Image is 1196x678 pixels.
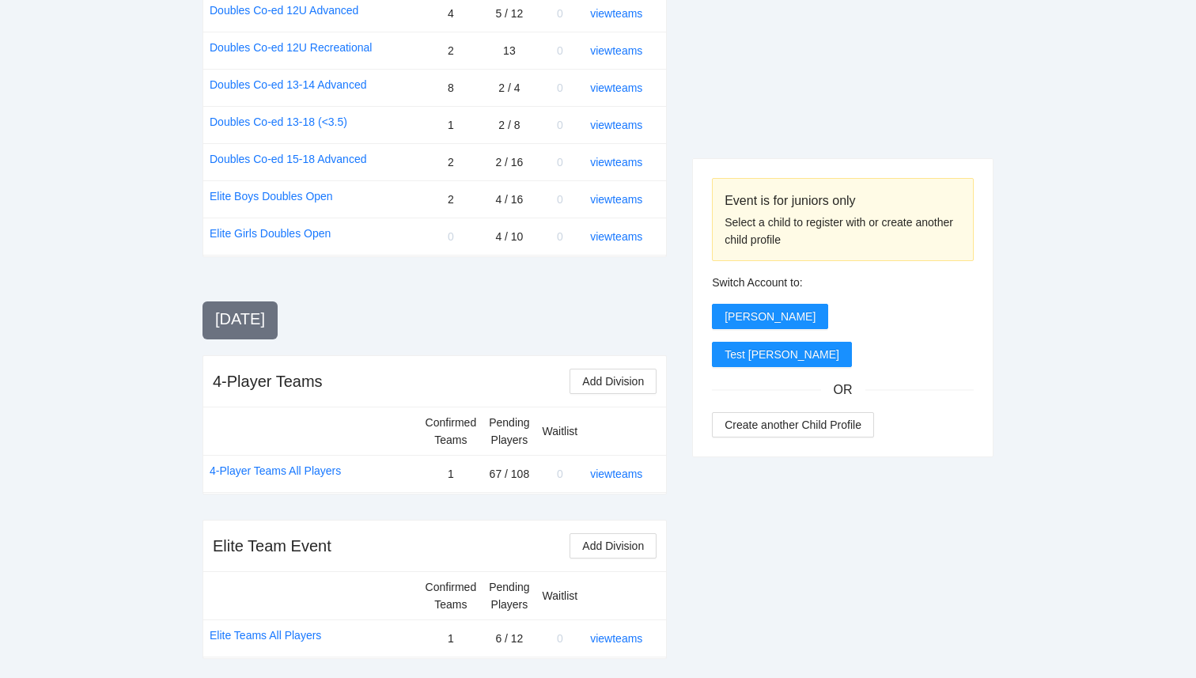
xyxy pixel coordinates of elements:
[725,416,861,434] span: Create another Child Profile
[419,619,483,657] td: 1
[725,346,839,363] span: Test [PERSON_NAME]
[419,143,483,180] td: 2
[426,578,477,613] div: Confirmed Teams
[821,380,865,400] span: OR
[483,69,536,106] td: 2 / 4
[557,81,563,94] span: 0
[590,632,642,645] a: view teams
[725,214,961,248] div: Select a child to register with or create another child profile
[210,39,372,56] a: Doubles Co-ed 12U Recreational
[590,7,642,20] a: view teams
[419,455,483,492] td: 1
[483,143,536,180] td: 2 / 16
[725,191,961,210] div: Event is for juniors only
[712,412,874,437] button: Create another Child Profile
[483,180,536,218] td: 4 / 16
[590,230,642,243] a: view teams
[210,187,333,205] a: Elite Boys Doubles Open
[426,414,477,449] div: Confirmed Teams
[590,193,642,206] a: view teams
[725,308,816,325] span: [PERSON_NAME]
[582,537,644,555] span: Add Division
[210,76,366,93] a: Doubles Co-ed 13-14 Advanced
[213,370,323,392] div: 4-Player Teams
[712,342,852,367] button: Test [PERSON_NAME]
[210,627,321,644] a: Elite Teams All Players
[570,533,657,559] button: Add Division
[210,113,347,131] a: Doubles Co-ed 13-18 (<3.5)
[590,156,642,169] a: view teams
[483,218,536,255] td: 4 / 10
[483,619,536,657] td: 6 / 12
[590,468,642,480] a: view teams
[419,180,483,218] td: 2
[489,414,529,449] div: Pending Players
[570,369,657,394] button: Add Division
[419,32,483,69] td: 2
[557,230,563,243] span: 0
[557,7,563,20] span: 0
[557,44,563,57] span: 0
[557,632,563,645] span: 0
[557,119,563,131] span: 0
[215,310,265,328] span: [DATE]
[712,304,828,329] button: [PERSON_NAME]
[543,587,578,604] div: Waitlist
[543,422,578,440] div: Waitlist
[419,106,483,143] td: 1
[489,578,529,613] div: Pending Players
[483,455,536,492] td: 67 / 108
[557,156,563,169] span: 0
[557,193,563,206] span: 0
[213,535,331,557] div: Elite Team Event
[210,2,358,19] a: Doubles Co-ed 12U Advanced
[590,44,642,57] a: view teams
[483,106,536,143] td: 2 / 8
[712,274,974,291] div: Switch Account to:
[210,462,341,479] a: 4-Player Teams All Players
[448,230,454,243] span: 0
[483,32,536,69] td: 13
[419,69,483,106] td: 8
[590,119,642,131] a: view teams
[210,225,331,242] a: Elite Girls Doubles Open
[210,150,366,168] a: Doubles Co-ed 15-18 Advanced
[590,81,642,94] a: view teams
[582,373,644,390] span: Add Division
[557,468,563,480] span: 0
